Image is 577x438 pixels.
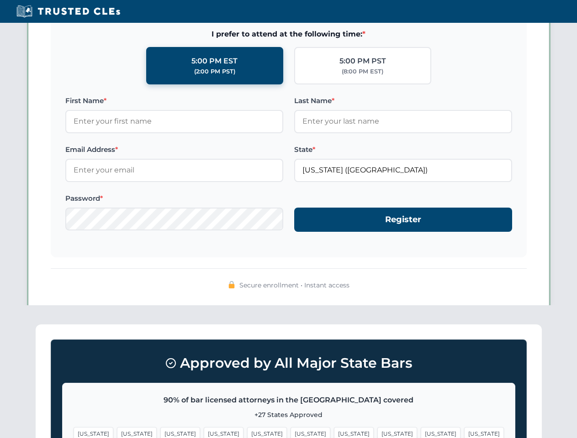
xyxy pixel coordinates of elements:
[74,410,504,420] p: +27 States Approved
[294,110,512,133] input: Enter your last name
[74,394,504,406] p: 90% of bar licensed attorneys in the [GEOGRAPHIC_DATA] covered
[65,193,283,204] label: Password
[65,95,283,106] label: First Name
[194,67,235,76] div: (2:00 PM PST)
[342,67,383,76] div: (8:00 PM EST)
[294,144,512,155] label: State
[65,110,283,133] input: Enter your first name
[62,351,515,375] h3: Approved by All Major State Bars
[294,95,512,106] label: Last Name
[339,55,386,67] div: 5:00 PM PST
[65,144,283,155] label: Email Address
[294,159,512,182] input: Florida (FL)
[65,159,283,182] input: Enter your email
[294,208,512,232] button: Register
[65,28,512,40] span: I prefer to attend at the following time:
[239,280,349,290] span: Secure enrollment • Instant access
[14,5,123,18] img: Trusted CLEs
[191,55,238,67] div: 5:00 PM EST
[228,281,235,288] img: 🔒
